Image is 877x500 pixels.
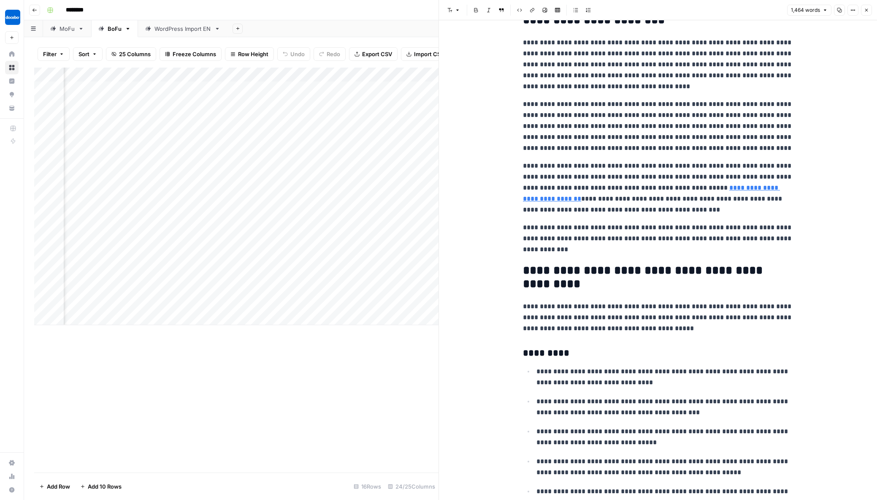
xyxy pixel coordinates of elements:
[5,483,19,497] button: Help + Support
[5,61,19,74] a: Browse
[401,47,450,61] button: Import CSV
[5,10,20,25] img: Docebo Logo
[5,470,19,483] a: Usage
[5,456,19,470] a: Settings
[91,20,138,37] a: BoFu
[43,50,57,58] span: Filter
[349,47,398,61] button: Export CSV
[106,47,156,61] button: 25 Columns
[277,47,310,61] button: Undo
[384,480,438,493] div: 24/25 Columns
[138,20,227,37] a: WordPress Import EN
[38,47,70,61] button: Filter
[5,101,19,115] a: Your Data
[5,74,19,88] a: Insights
[60,24,75,33] div: MoFu
[47,482,70,491] span: Add Row
[414,50,444,58] span: Import CSV
[791,6,820,14] span: 1,464 words
[173,50,216,58] span: Freeze Columns
[119,50,151,58] span: 25 Columns
[225,47,274,61] button: Row Height
[88,482,122,491] span: Add 10 Rows
[5,47,19,61] a: Home
[5,88,19,101] a: Opportunities
[362,50,392,58] span: Export CSV
[350,480,384,493] div: 16 Rows
[75,480,127,493] button: Add 10 Rows
[43,20,91,37] a: MoFu
[73,47,103,61] button: Sort
[160,47,222,61] button: Freeze Columns
[108,24,122,33] div: BoFu
[78,50,89,58] span: Sort
[34,480,75,493] button: Add Row
[314,47,346,61] button: Redo
[5,7,19,28] button: Workspace: Docebo
[238,50,268,58] span: Row Height
[154,24,211,33] div: WordPress Import EN
[327,50,340,58] span: Redo
[787,5,831,16] button: 1,464 words
[290,50,305,58] span: Undo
